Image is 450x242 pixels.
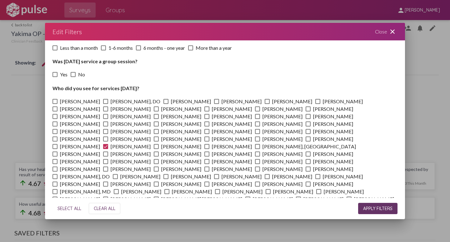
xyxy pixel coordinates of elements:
[262,165,302,173] span: [PERSON_NAME]
[60,195,100,203] span: [PERSON_NAME]
[212,158,252,165] span: [PERSON_NAME]
[111,143,151,150] span: [PERSON_NAME]
[111,158,151,165] span: [PERSON_NAME]
[212,105,252,113] span: [PERSON_NAME]
[172,188,212,195] span: [PERSON_NAME]
[212,135,252,143] span: [PERSON_NAME]
[313,135,353,143] span: [PERSON_NAME]
[161,120,201,128] span: [PERSON_NAME]
[212,143,252,150] span: [PERSON_NAME]
[57,206,81,211] span: SELECT ALL
[262,120,302,128] span: [PERSON_NAME]
[262,113,302,120] span: [PERSON_NAME]
[60,98,100,105] span: [PERSON_NAME]
[60,71,67,78] span: Yes
[60,143,100,150] span: [PERSON_NAME]
[94,206,115,211] span: CLEAR ALL
[121,188,161,195] span: [PERSON_NAME]
[60,173,110,180] span: [PERSON_NAME], DO
[60,120,100,128] span: [PERSON_NAME]
[60,113,100,120] span: [PERSON_NAME]
[111,105,151,113] span: [PERSON_NAME]
[358,203,397,214] button: APPLY FILTERS
[171,98,211,105] span: [PERSON_NAME]
[52,85,397,91] h4: Who did you see for services [DATE]?
[120,173,160,180] span: [PERSON_NAME]
[111,135,151,143] span: [PERSON_NAME]
[272,98,312,105] span: [PERSON_NAME]
[212,120,252,128] span: [PERSON_NAME]
[272,173,312,180] span: [PERSON_NAME]
[262,105,302,113] span: [PERSON_NAME]
[313,180,353,188] span: [PERSON_NAME]
[367,23,405,40] div: Close
[262,143,356,150] span: [PERSON_NAME], [GEOGRAPHIC_DATA]
[60,135,100,143] span: [PERSON_NAME]
[212,113,252,120] span: [PERSON_NAME]
[212,165,252,173] span: [PERSON_NAME]
[161,105,201,113] span: [PERSON_NAME]
[52,203,86,214] button: SELECT ALL
[324,188,364,195] span: [PERSON_NAME]
[60,165,100,173] span: [PERSON_NAME]
[111,150,151,158] span: [PERSON_NAME]
[52,27,82,37] div: Edit Filters
[60,188,111,195] span: [PERSON_NAME], MD
[111,128,151,135] span: [PERSON_NAME]
[161,180,201,188] span: [PERSON_NAME]
[161,128,201,135] span: [PERSON_NAME]
[262,150,302,158] span: [PERSON_NAME]
[60,44,98,52] span: Less than a month
[303,195,343,203] span: [PERSON_NAME]
[253,195,293,203] span: [PERSON_NAME]
[313,165,353,173] span: [PERSON_NAME]
[323,98,363,105] span: [PERSON_NAME]
[222,98,262,105] span: [PERSON_NAME]
[313,128,353,135] span: [PERSON_NAME]
[161,158,201,165] span: [PERSON_NAME]
[111,113,151,120] span: [PERSON_NAME]
[273,188,313,195] span: [PERSON_NAME]
[111,165,151,173] span: [PERSON_NAME]
[161,113,201,120] span: [PERSON_NAME]
[262,135,302,143] span: [PERSON_NAME]
[52,58,397,64] h4: Was [DATE] service a group session?
[78,71,85,78] span: No
[222,173,262,180] span: [PERSON_NAME]
[212,128,252,135] span: [PERSON_NAME]
[111,120,151,128] span: [PERSON_NAME]
[323,173,363,180] span: [PERSON_NAME]
[111,180,151,188] span: [PERSON_NAME]
[313,158,353,165] span: [PERSON_NAME]
[108,44,133,52] span: 1-6 months
[212,150,252,158] span: [PERSON_NAME]
[60,158,100,165] span: [PERSON_NAME]
[60,150,100,158] span: [PERSON_NAME]
[212,180,252,188] span: [PERSON_NAME]
[389,28,396,35] mat-icon: close
[171,173,211,180] span: [PERSON_NAME]
[262,158,302,165] span: [PERSON_NAME]
[313,113,353,120] span: [PERSON_NAME]
[60,105,100,113] span: [PERSON_NAME]
[363,206,392,211] span: APPLY FILTERS
[313,105,353,113] span: [PERSON_NAME]
[161,165,201,173] span: [PERSON_NAME]
[262,128,302,135] span: [PERSON_NAME]
[196,44,232,52] span: More than a year
[222,188,262,195] span: [PERSON_NAME]
[161,135,201,143] span: [PERSON_NAME]
[143,44,185,52] span: 6 months - one year
[89,203,120,214] button: CLEAR ALL
[161,150,201,158] span: [PERSON_NAME]
[111,195,151,203] span: [PERSON_NAME]
[161,195,242,203] span: [PERSON_NAME] [PERSON_NAME]
[161,143,201,150] span: [PERSON_NAME]
[313,150,353,158] span: [PERSON_NAME]
[354,195,394,203] span: [PERSON_NAME]
[313,120,353,128] span: [PERSON_NAME]
[60,180,100,188] span: [PERSON_NAME]
[111,98,160,105] span: [PERSON_NAME], DO
[262,180,302,188] span: [PERSON_NAME]
[60,128,100,135] span: [PERSON_NAME]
